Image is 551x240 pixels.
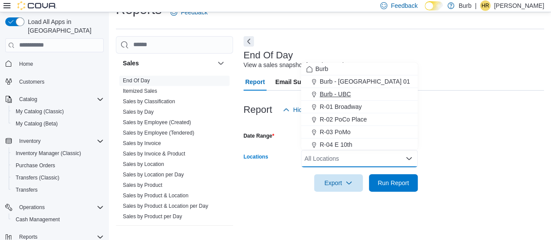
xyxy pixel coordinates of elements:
span: Email Subscription [275,73,331,91]
a: Transfers (Classic) [12,172,63,183]
span: Sales by Product [123,182,162,189]
span: Transfers [16,186,37,193]
a: Sales by Product per Day [123,213,182,220]
span: Sales by Employee (Tendered) [123,129,194,136]
button: R-04 E 10th [301,139,418,151]
span: Run Report [378,179,409,187]
button: Next [243,36,254,47]
a: Inventory Manager (Classic) [12,148,85,159]
span: Transfers [12,185,104,195]
span: End Of Day [123,77,150,84]
p: [PERSON_NAME] [494,0,544,11]
button: Inventory [2,135,107,147]
label: Date Range [243,132,274,139]
a: Sales by Classification [123,98,175,105]
a: Sales by Invoice & Product [123,151,185,157]
button: Sales [123,59,214,68]
button: Inventory Manager (Classic) [9,147,107,159]
button: R-02 PoCo Place [301,113,418,126]
span: Catalog [16,94,104,105]
span: R-01 Broadway [320,102,362,111]
span: Itemized Sales [123,88,157,95]
a: Cash Management [12,214,63,225]
span: My Catalog (Classic) [16,108,64,115]
span: Burb - [GEOGRAPHIC_DATA] 01 [320,77,410,86]
span: Feedback [181,8,207,17]
span: Transfers (Classic) [12,172,104,183]
button: Operations [2,201,107,213]
button: Burb - [GEOGRAPHIC_DATA] 01 [301,75,418,88]
button: R-03 PoMo [301,126,418,139]
a: Sales by Product & Location [123,193,189,199]
a: Sales by Product [123,182,162,188]
button: Transfers [9,184,107,196]
span: Feedback [391,1,417,10]
span: Purchase Orders [16,162,55,169]
div: Choose from the following options [301,63,418,202]
span: Operations [16,202,104,213]
a: Itemized Sales [123,88,157,94]
span: Inventory Manager (Classic) [16,150,81,157]
a: Sales by Employee (Created) [123,119,191,125]
button: Sales [216,58,226,68]
span: Catalog [19,96,37,103]
a: Customers [16,77,48,87]
button: Run Report [369,174,418,192]
span: My Catalog (Beta) [12,118,104,129]
span: Cash Management [16,216,60,223]
button: Catalog [2,93,107,105]
h3: End Of Day [243,50,293,61]
button: My Catalog (Classic) [9,105,107,118]
span: Sales by Invoice & Product [123,150,185,157]
span: Home [16,58,104,69]
button: Inventory [16,136,44,146]
img: Cova [17,1,57,10]
h3: Report [243,105,272,115]
span: HR [481,0,489,11]
span: Export [319,174,358,192]
span: Sales by Product & Location per Day [123,203,208,210]
button: Operations [16,202,48,213]
span: R-03 PoMo [320,128,351,136]
span: Home [19,61,33,68]
span: Customers [16,76,104,87]
a: Sales by Employee (Tendered) [123,130,194,136]
button: My Catalog (Beta) [9,118,107,130]
span: My Catalog (Classic) [12,106,104,117]
input: Dark Mode [425,1,443,10]
span: Inventory [19,138,41,145]
span: Sales by Product & Location [123,192,189,199]
a: Sales by Product & Location per Day [123,203,208,209]
span: Customers [19,78,44,85]
button: Customers [2,75,107,88]
span: Inventory Manager (Classic) [12,148,104,159]
span: Sales by Location [123,161,164,168]
a: Transfers [12,185,41,195]
span: Transfers (Classic) [16,174,59,181]
div: Harsha Ramasamy [480,0,490,11]
button: Purchase Orders [9,159,107,172]
a: Feedback [167,3,211,21]
button: Hide Parameters [279,101,342,118]
h3: Sales [123,59,139,68]
button: Burb [301,63,418,75]
p: | [475,0,477,11]
a: Sales by Invoice [123,140,161,146]
span: Sales by Employee (Created) [123,119,191,126]
span: Report [245,73,265,91]
span: Sales by Day [123,108,154,115]
button: Export [314,174,363,192]
a: Home [16,59,37,69]
span: Hide Parameters [293,105,339,114]
a: Sales by Day [123,109,154,115]
span: Burb - UBC [320,90,351,98]
span: R-02 PoCo Place [320,115,367,124]
div: View a sales snapshot for a date or date range. [243,61,371,70]
a: My Catalog (Classic) [12,106,68,117]
span: R-04 E 10th [320,140,352,149]
span: Load All Apps in [GEOGRAPHIC_DATA] [24,17,104,35]
div: Sales [116,75,233,225]
a: Sales by Location [123,161,164,167]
